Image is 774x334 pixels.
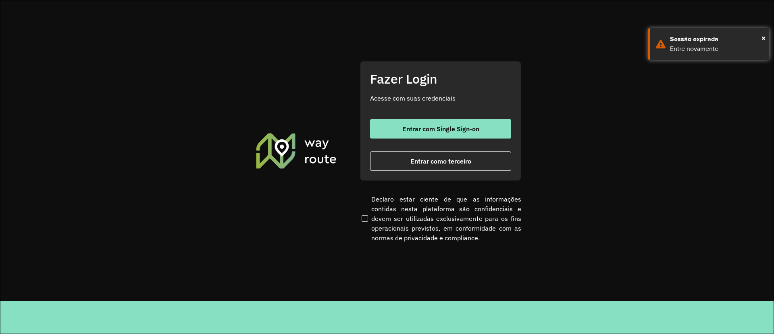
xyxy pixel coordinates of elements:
p: Acesse com suas credenciais [370,93,511,103]
span: × [762,32,766,44]
button: button [370,119,511,139]
img: Roteirizador AmbevTech [255,132,338,169]
span: Entrar com Single Sign-on [402,126,479,132]
button: Close [762,32,766,44]
div: Sessão expirada [670,34,763,44]
button: button [370,151,511,171]
label: Declaro estar ciente de que as informações contidas nesta plataforma são confidenciais e devem se... [360,194,521,243]
span: Entrar como terceiro [410,158,471,164]
div: Entre novamente [670,44,763,54]
h2: Fazer Login [370,71,511,86]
